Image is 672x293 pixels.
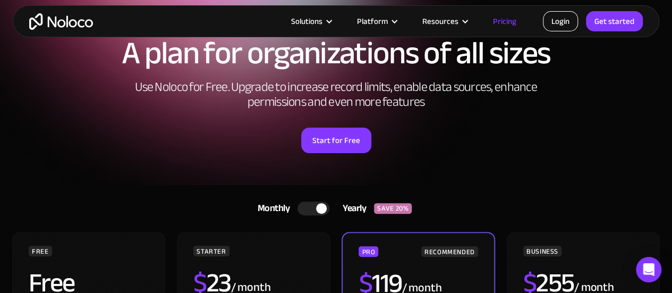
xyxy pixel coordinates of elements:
div: BUSINESS [523,246,562,256]
div: Resources [422,14,458,28]
div: STARTER [193,246,229,256]
a: Start for Free [301,128,371,153]
div: FREE [29,246,52,256]
h1: A plan for organizations of all sizes [11,37,661,69]
a: home [29,13,93,30]
h2: Use Noloco for Free. Upgrade to increase record limits, enable data sources, enhance permissions ... [124,80,549,110]
div: Platform [357,14,388,28]
div: Resources [409,14,480,28]
div: Yearly [329,200,374,216]
div: RECOMMENDED [421,246,478,257]
a: Login [543,11,578,31]
a: Get started [586,11,643,31]
div: SAVE 20% [374,203,412,214]
div: PRO [359,246,378,257]
div: Solutions [278,14,344,28]
div: Monthly [244,200,298,216]
div: Solutions [291,14,322,28]
div: Open Intercom Messenger [636,257,661,282]
a: Pricing [480,14,530,28]
div: Platform [344,14,409,28]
